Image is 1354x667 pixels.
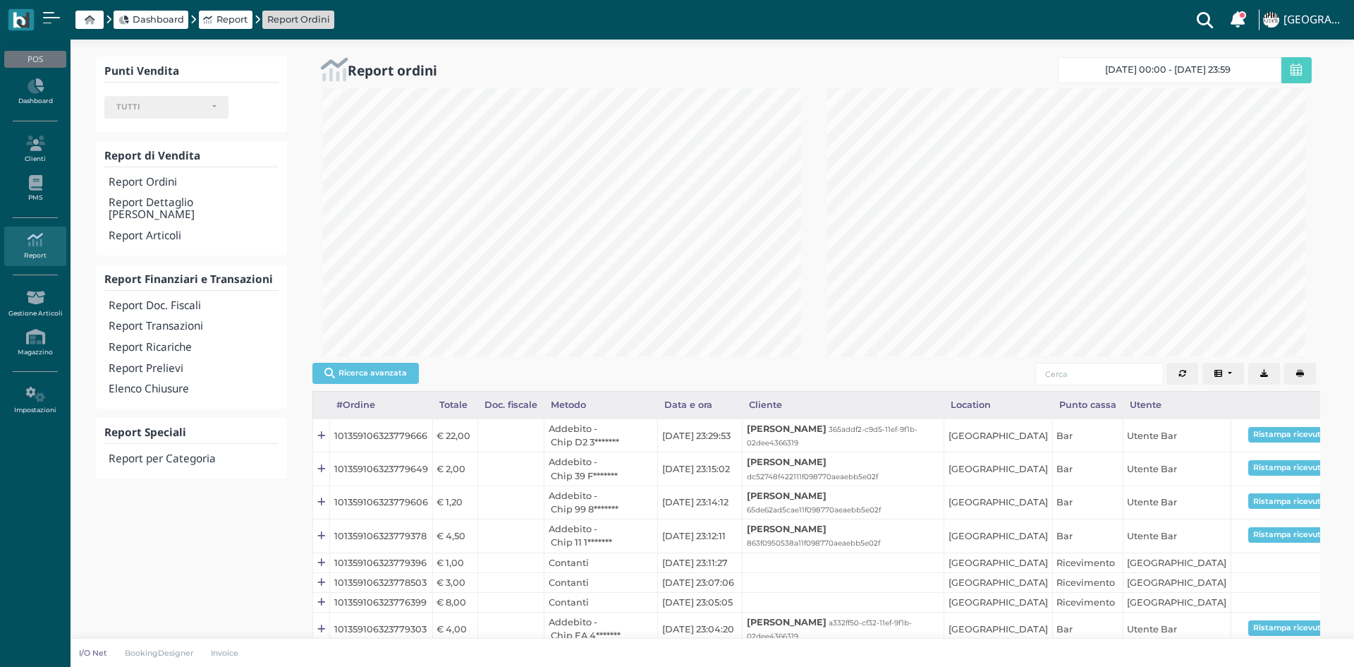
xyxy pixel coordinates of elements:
small: 365addf2-c9d5-11ef-9f1b-02dee4366319 [747,425,917,447]
b: Report Finanziari e Transazioni [104,272,273,287]
div: POS [4,51,66,68]
div: Utente [1123,392,1231,419]
td: [GEOGRAPHIC_DATA] [944,419,1052,452]
div: Metodo [544,392,657,419]
a: Magazzino [4,323,66,362]
h4: Report per Categoria [109,453,279,465]
h4: Report Doc. Fiscali [109,300,279,312]
td: [GEOGRAPHIC_DATA] [944,452,1052,486]
td: € 4,50 [432,519,477,553]
input: Cerca [1035,363,1164,385]
b: [PERSON_NAME] [747,491,827,501]
td: Bar [1052,452,1123,486]
td: € 8,00 [432,592,477,612]
small: a332ff50-cf32-11ef-9f1b-02dee4366319 [747,618,912,641]
td: Utente Bar [1123,452,1231,486]
span: Dashboard [133,13,184,26]
small: 65de62ad5cae11f098770aeaebb5e02f [747,505,881,515]
td: Bar [1052,419,1123,452]
button: Ricerca avanzata [312,363,419,384]
a: Gestione Articoli [4,284,66,323]
button: Ristampa ricevuta [1248,427,1331,443]
td: [DATE] 23:14:12 [658,486,743,519]
td: Bar [1052,486,1123,519]
h4: Elenco Chiusure [109,383,279,395]
td: Utente Bar [1123,486,1231,519]
a: Dashboard [118,13,184,26]
small: dc52748f422111f098770aeaebb5e02f [747,472,878,481]
td: [GEOGRAPHIC_DATA] [944,613,1052,646]
td: 101359106323779396 [330,553,432,572]
td: 101359106323778503 [330,572,432,592]
td: [GEOGRAPHIC_DATA] [944,486,1052,519]
div: Cliente [743,392,944,419]
td: [DATE] 23:29:53 [658,419,743,452]
a: Clienti [4,130,66,169]
td: Contanti [544,553,657,572]
td: Utente Bar [1123,519,1231,553]
div: Totale [432,392,477,419]
div: #Ordine [330,392,432,419]
a: Invoice [202,647,248,659]
div: TUTTI [116,102,205,112]
b: [PERSON_NAME] [747,617,827,627]
td: € 3,00 [432,572,477,592]
button: Ristampa ricevuta [1248,493,1331,509]
h4: Report Ricariche [109,342,279,354]
td: [DATE] 23:07:06 [658,572,743,592]
div: Colonne [1202,363,1249,385]
div: Punto cassa [1052,392,1123,419]
b: [PERSON_NAME] [747,524,827,534]
button: Ristampa ricevuta [1248,460,1331,476]
button: Ristampa ricevuta [1248,620,1331,636]
td: € 2,00 [432,452,477,486]
div: Location [944,392,1052,419]
td: € 1,00 [432,553,477,572]
h4: Report Articoli [109,230,279,242]
h4: Report Ordini [109,176,279,188]
td: 101359106323779378 [330,519,432,553]
td: 101359106323779606 [330,486,432,519]
button: TUTTI [104,96,228,119]
td: 101359106323776399 [330,592,432,612]
b: Report di Vendita [104,148,200,163]
h4: Report Transazioni [109,320,279,332]
button: Export [1248,363,1280,385]
h4: Report Prelievi [109,363,279,375]
td: € 22,00 [432,419,477,452]
span: [DATE] 00:00 - [DATE] 23:59 [1105,64,1231,76]
td: Ricevimento [1052,592,1123,612]
td: [GEOGRAPHIC_DATA] [944,572,1052,592]
td: [GEOGRAPHIC_DATA] [1123,572,1231,592]
h2: Report ordini [348,63,437,78]
button: Ristampa ricevuta [1248,527,1331,543]
td: Utente Bar [1123,613,1231,646]
a: Report [4,227,66,265]
img: logo [13,12,29,28]
td: Contanti [544,572,657,592]
td: 101359106323779303 [330,613,432,646]
td: € 4,00 [432,613,477,646]
a: Dashboard [4,73,66,112]
button: Columns [1202,363,1245,385]
h4: [GEOGRAPHIC_DATA] [1283,14,1346,26]
td: Contanti [544,592,657,612]
a: ... [GEOGRAPHIC_DATA] [1261,3,1346,37]
b: [PERSON_NAME] [747,423,827,434]
td: € 1,20 [432,486,477,519]
div: Data e ora [658,392,743,419]
span: Report [216,13,248,26]
iframe: Help widget launcher [1254,623,1342,655]
a: Impostazioni [4,381,66,420]
td: 101359106323779666 [330,419,432,452]
a: PMS [4,169,66,208]
td: [GEOGRAPHIC_DATA] [944,553,1052,572]
td: [DATE] 23:04:20 [658,613,743,646]
a: Report Ordini [267,13,330,26]
b: Report Speciali [104,425,186,440]
td: 101359106323779649 [330,452,432,486]
td: Bar [1052,519,1123,553]
td: [DATE] 23:05:05 [658,592,743,612]
h4: Report Dettaglio [PERSON_NAME] [109,197,279,221]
